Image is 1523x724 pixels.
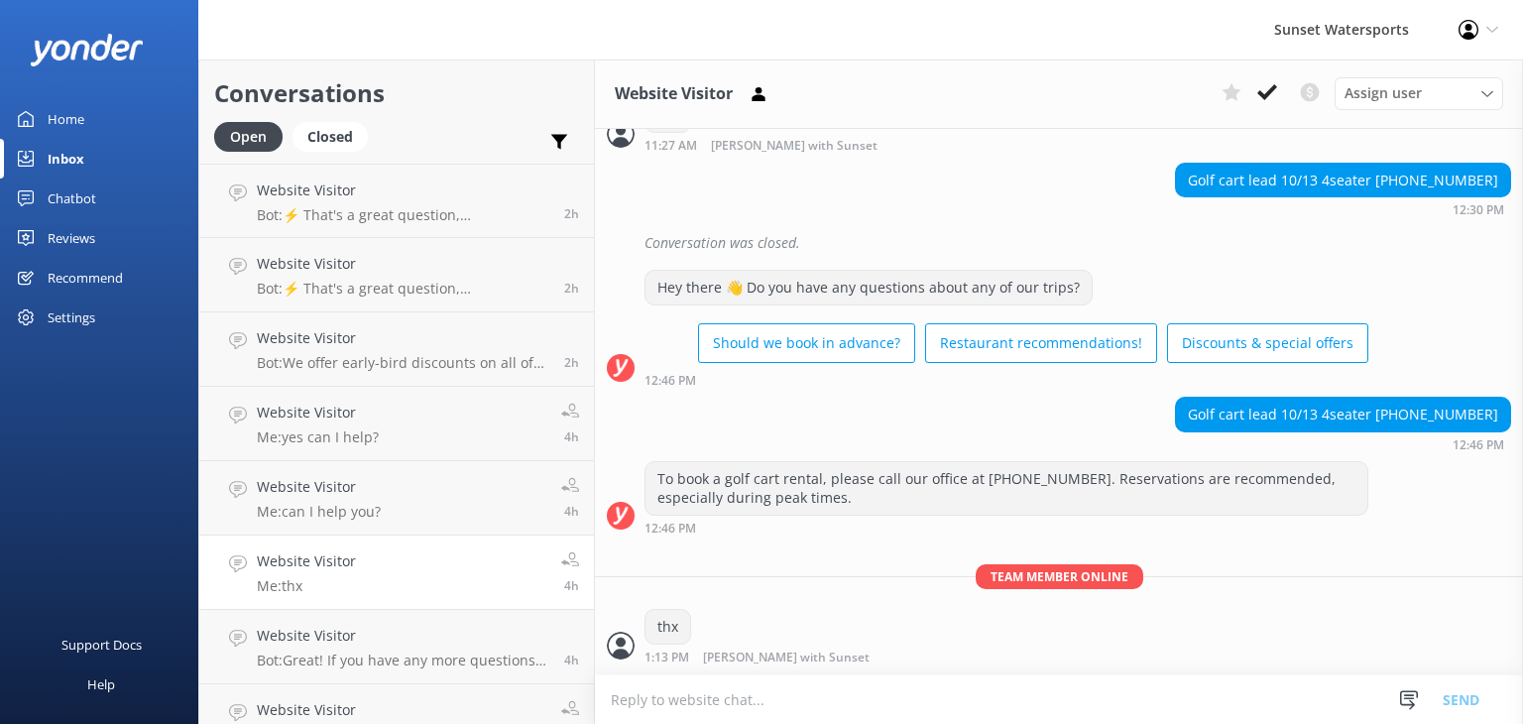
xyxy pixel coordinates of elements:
button: Restaurant recommendations! [925,323,1157,363]
h4: Website Visitor [257,327,549,349]
strong: 12:46 PM [644,375,696,387]
p: Bot: We offer early-bird discounts on all of our morning trips! When you book directly with us, w... [257,354,549,372]
span: Sep 26 2025 02:09pm (UTC -05:00) America/Cancun [564,280,579,297]
div: Reviews [48,218,95,258]
h4: Website Visitor [257,402,379,423]
span: Sep 26 2025 12:30pm (UTC -05:00) America/Cancun [564,428,579,445]
div: Closed [293,122,368,152]
h4: Website Visitor [257,253,549,275]
div: Hey there 👋 Do you have any questions about any of our trips? [645,271,1092,304]
span: Sep 26 2025 12:13pm (UTC -05:00) America/Cancun [564,577,579,594]
div: Inbox [48,139,84,179]
h3: Website Visitor [615,81,733,107]
a: Website VisitorMe:yes can I help?4h [199,387,594,461]
a: Website VisitorMe:can I help you?4h [199,461,594,536]
p: Bot: ⚡ That's a great question, unfortunately I do not know the answer. I'm going to reach out to... [257,280,549,298]
div: Support Docs [61,625,142,664]
a: Website VisitorBot:⚡ That's a great question, unfortunately I do not know the answer. I'm going t... [199,238,594,312]
p: Bot: Great! If you have any more questions or need help with anything else, just let me know. Enj... [257,652,549,669]
img: yonder-white-logo.png [30,34,144,66]
p: Me: thx [257,577,356,595]
span: Sep 26 2025 12:30pm (UTC -05:00) America/Cancun [564,503,579,520]
div: 2025-09-26T16:46:12.127 [607,226,1511,260]
h4: Website Visitor [257,550,356,572]
a: Open [214,125,293,147]
span: Assign user [1345,82,1422,104]
div: Golf cart lead 10/13 4seater [PHONE_NUMBER] [1176,164,1510,197]
strong: 11:27 AM [644,140,697,153]
a: Website VisitorMe:thx4h [199,536,594,610]
div: Golf cart lead 10/13 4seater [PHONE_NUMBER] [1176,398,1510,431]
h4: Website Visitor [257,180,549,201]
div: Open [214,122,283,152]
span: Sep 26 2025 02:09pm (UTC -05:00) America/Cancun [564,205,579,222]
h4: Website Visitor [257,476,381,498]
button: Should we book in advance? [698,323,915,363]
div: Home [48,99,84,139]
div: Conversation was closed. [644,226,1511,260]
div: thx [645,610,690,644]
div: To book a golf cart rental, please call our office at [PHONE_NUMBER]. Reservations are recommende... [645,462,1367,515]
span: [PERSON_NAME] with Sunset [711,140,878,153]
strong: 12:30 PM [1453,204,1504,216]
div: Sep 26 2025 11:30am (UTC -05:00) America/Cancun [1175,202,1511,216]
span: Sep 26 2025 02:08pm (UTC -05:00) America/Cancun [564,354,579,371]
a: Website VisitorBot:We offer early-bird discounts on all of our morning trips! When you book direc... [199,312,594,387]
p: Me: yes can I help? [257,428,379,446]
strong: 12:46 PM [1453,439,1504,451]
a: Website VisitorBot:Great! If you have any more questions or need help with anything else, just le... [199,610,594,684]
strong: 1:13 PM [644,652,689,664]
p: Bot: ⚡ That's a great question, unfortunately I do not know the answer. I'm going to reach out to... [257,206,549,224]
div: Help [87,664,115,704]
span: [PERSON_NAME] with Sunset [703,652,870,664]
div: Sep 26 2025 10:27am (UTC -05:00) America/Cancun [644,138,942,153]
strong: 12:46 PM [644,523,696,535]
a: Closed [293,125,378,147]
h4: Website Visitor [257,625,549,647]
button: Discounts & special offers [1167,323,1368,363]
h2: Conversations [214,74,579,112]
div: Settings [48,298,95,337]
div: Sep 26 2025 11:46am (UTC -05:00) America/Cancun [1175,437,1511,451]
p: Me: can I help you? [257,503,381,521]
div: Recommend [48,258,123,298]
span: Team member online [976,564,1143,589]
div: Assign User [1335,77,1503,109]
a: Website VisitorBot:⚡ That's a great question, unfortunately I do not know the answer. I'm going t... [199,164,594,238]
div: Sep 26 2025 12:13pm (UTC -05:00) America/Cancun [644,650,934,664]
div: Sep 26 2025 11:46am (UTC -05:00) America/Cancun [644,521,1368,535]
span: Sep 26 2025 11:59am (UTC -05:00) America/Cancun [564,652,579,668]
div: Sep 26 2025 11:46am (UTC -05:00) America/Cancun [644,373,1368,387]
div: Chatbot [48,179,96,218]
h4: Website Visitor [257,699,546,721]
